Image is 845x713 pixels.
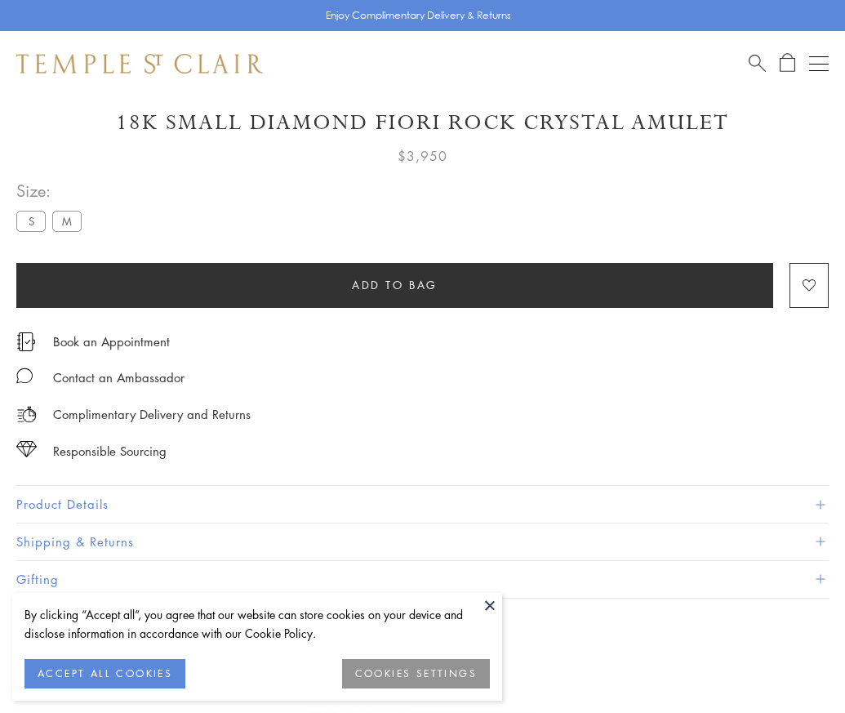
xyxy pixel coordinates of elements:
[16,177,88,204] span: Size:
[398,145,447,167] span: $3,950
[780,53,795,74] a: Open Shopping Bag
[24,659,185,688] button: ACCEPT ALL COOKIES
[53,441,167,461] div: Responsible Sourcing
[749,53,766,74] a: Search
[16,109,829,137] h1: 18K Small Diamond Fiori Rock Crystal Amulet
[16,54,263,74] img: Temple St. Clair
[16,441,37,457] img: icon_sourcing.svg
[16,211,46,231] label: S
[16,524,829,560] button: Shipping & Returns
[16,263,773,308] button: Add to bag
[16,404,37,425] img: icon_delivery.svg
[809,54,829,74] button: Open navigation
[53,404,251,425] p: Complimentary Delivery and Returns
[24,605,490,643] div: By clicking “Accept all”, you agree that our website can store cookies on your device and disclos...
[342,659,490,688] button: COOKIES SETTINGS
[53,368,185,388] div: Contact an Ambassador
[16,561,829,598] button: Gifting
[52,211,82,231] label: M
[326,7,511,24] p: Enjoy Complimentary Delivery & Returns
[53,332,170,350] a: Book an Appointment
[16,486,829,523] button: Product Details
[16,332,36,351] img: icon_appointment.svg
[16,368,33,384] img: MessageIcon-01_2.svg
[352,276,438,294] span: Add to bag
